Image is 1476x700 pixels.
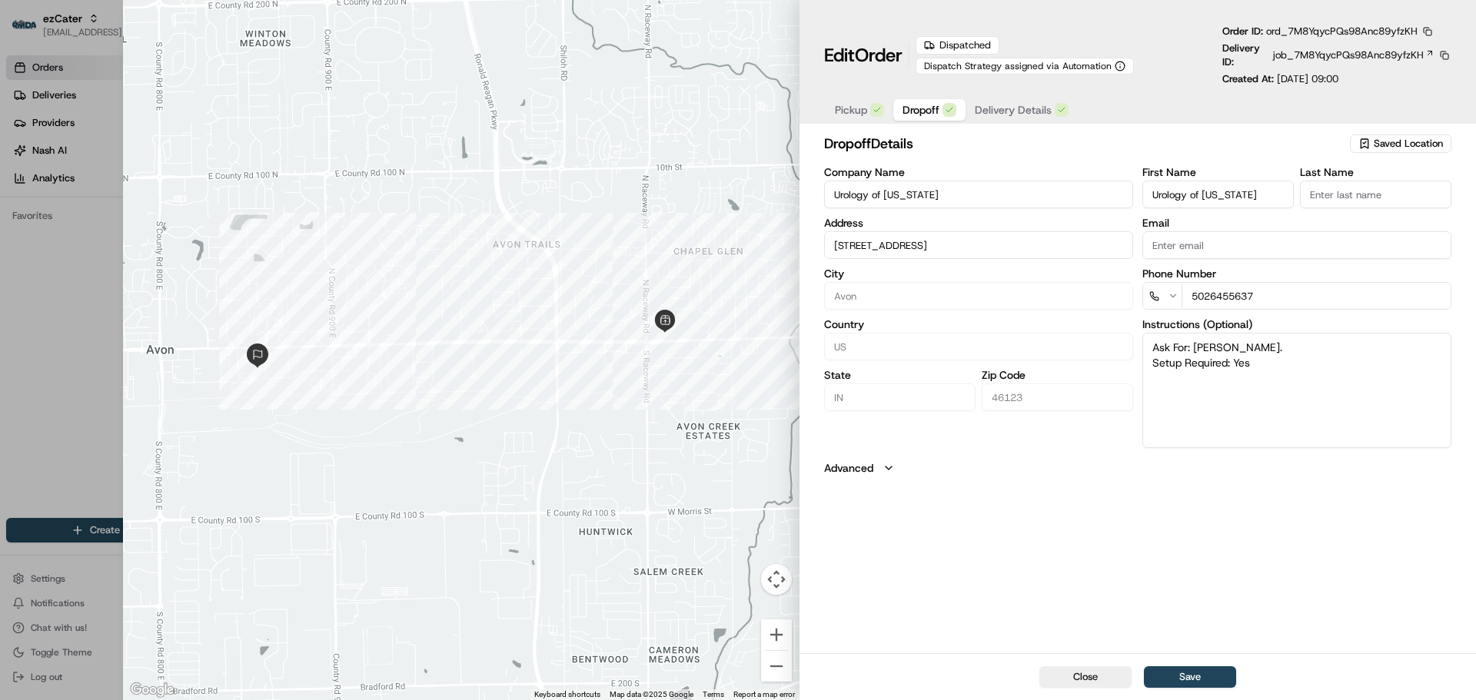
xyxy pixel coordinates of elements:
label: Country [824,319,1133,330]
input: Enter phone number [1182,282,1451,310]
p: Order ID: [1222,25,1418,38]
p: Welcome 👋 [15,61,280,86]
input: Enter state [824,383,976,411]
span: ord_7M8YqycPQs98Anc89yfzKH [1266,25,1418,38]
button: Map camera controls [761,564,792,595]
label: Instructions (Optional) [1142,319,1451,330]
span: Map data ©2025 Google [610,690,693,698]
textarea: Ask For: [PERSON_NAME]. Setup Required: Yes [1142,333,1451,448]
span: Dispatch Strategy assigned via Automation [924,60,1112,72]
label: First Name [1142,167,1294,177]
span: Saved Location [1374,137,1443,151]
div: We're available if you need us! [52,162,194,174]
button: Start new chat [261,151,280,170]
span: Pickup [835,102,867,118]
label: Address [824,217,1133,228]
a: Open this area in Google Maps (opens a new window) [127,680,178,700]
input: Enter city [824,282,1133,310]
img: Nash [15,15,46,46]
span: Knowledge Base [31,223,118,238]
button: Saved Location [1350,133,1451,154]
button: Zoom out [761,651,792,682]
p: Created At: [1222,72,1338,86]
button: Advanced [824,460,1451,476]
button: Dispatch Strategy assigned via Automation [916,58,1134,75]
label: Company Name [824,167,1133,177]
div: 💻 [130,224,142,237]
span: Delivery Details [975,102,1052,118]
h2: dropoff Details [824,133,1347,154]
span: API Documentation [145,223,247,238]
a: job_7M8YqycPQs98Anc89yfzKH [1273,48,1434,62]
input: Enter email [1142,231,1451,259]
a: Powered byPylon [108,260,186,272]
span: Order [855,43,903,68]
input: Enter first name [1142,181,1294,208]
button: Save [1144,666,1236,688]
input: 120 Avon Marketplace #2nd, Avon, IN 46123, USA [824,231,1133,259]
label: Last Name [1300,167,1451,177]
img: Google [127,680,178,700]
input: Enter country [824,333,1133,360]
label: Zip Code [982,370,1133,380]
a: 📗Knowledge Base [9,217,124,244]
div: Dispatched [916,36,999,55]
img: 1736555255976-a54dd68f-1ca7-489b-9aae-adbdc363a1c4 [15,147,43,174]
h1: Edit [824,43,903,68]
label: City [824,268,1133,279]
button: Close [1039,666,1132,688]
div: Start new chat [52,147,252,162]
span: Pylon [153,260,186,272]
a: 💻API Documentation [124,217,253,244]
input: Clear [40,99,254,115]
label: State [824,370,976,380]
a: Report a map error [733,690,795,698]
a: Terms [703,690,724,698]
span: Dropoff [903,102,939,118]
div: Delivery ID: [1222,41,1451,69]
input: Enter company name [824,181,1133,208]
button: Keyboard shortcuts [534,689,600,700]
button: Zoom in [761,619,792,650]
label: Email [1142,217,1451,228]
div: 📗 [15,224,28,237]
input: Enter last name [1300,181,1451,208]
label: Phone Number [1142,268,1451,279]
span: [DATE] 09:00 [1277,72,1338,85]
label: Advanced [824,460,873,476]
span: job_7M8YqycPQs98Anc89yfzKH [1273,48,1424,62]
input: Enter zip code [982,383,1133,411]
